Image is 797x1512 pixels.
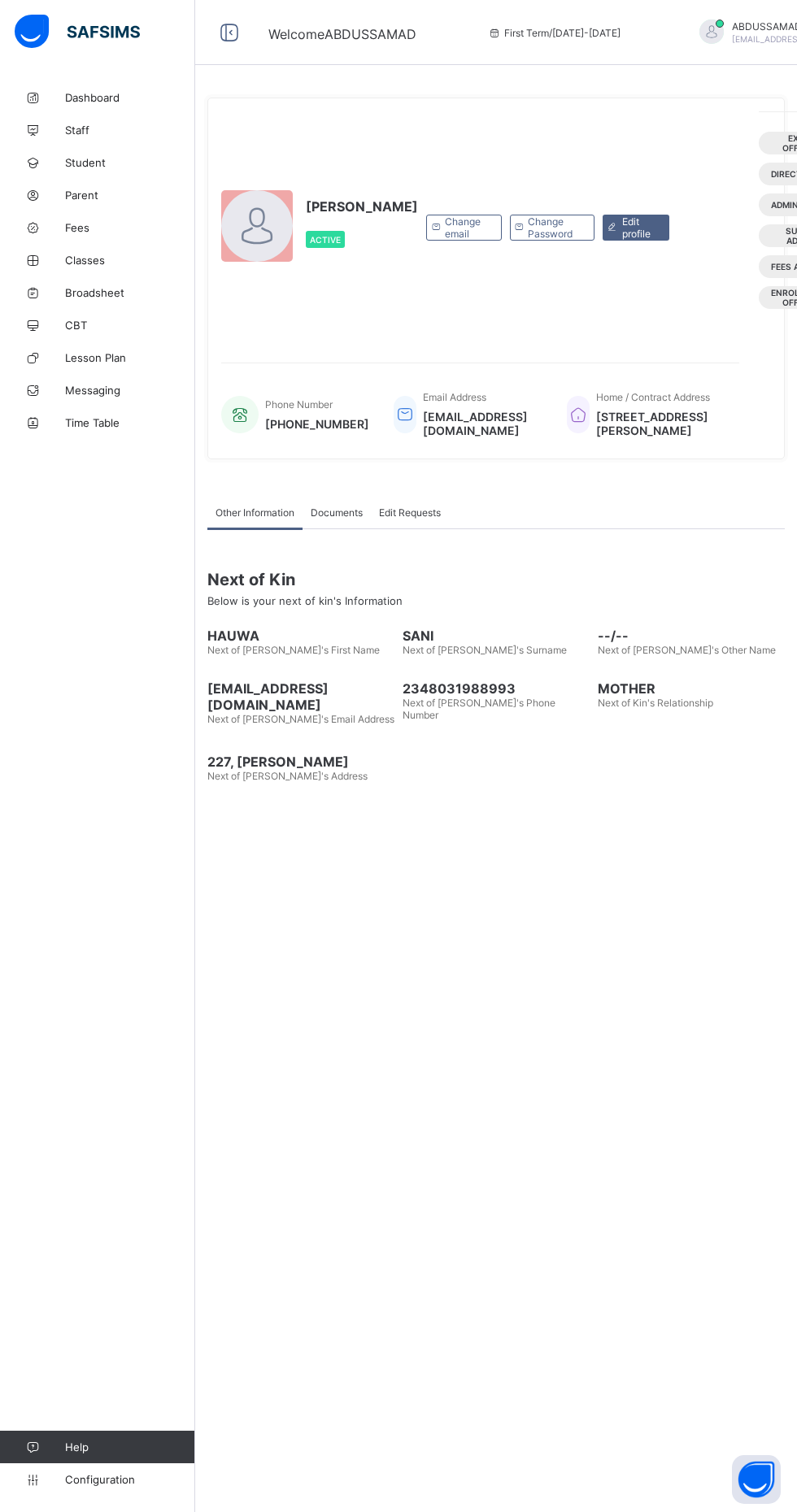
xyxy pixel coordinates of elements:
span: [EMAIL_ADDRESS][DOMAIN_NAME] [207,680,394,713]
span: Next of Kin's Relationship [598,697,713,709]
span: [PHONE_NUMBER] [265,417,369,431]
span: HAUWA [207,628,394,644]
span: Home / Contract Address [596,391,710,403]
span: Change Password [528,215,581,240]
span: Phone Number [265,398,333,411]
span: Change email [445,215,489,240]
span: Next of [PERSON_NAME]'s Other Name [598,644,776,656]
span: Parent [65,189,195,202]
span: Active [310,235,341,245]
span: Edit profile [622,215,657,240]
span: Below is your next of kin's Information [207,594,403,607]
span: Edit Requests [379,506,441,519]
span: [EMAIL_ADDRESS][DOMAIN_NAME] [423,410,542,437]
span: Lesson Plan [65,351,195,364]
span: 227, [PERSON_NAME] [207,754,394,770]
button: Open asap [732,1455,781,1504]
span: Dashboard [65,91,195,104]
span: --/-- [598,628,785,644]
span: Time Table [65,416,195,429]
span: Next of Kin [207,570,785,589]
span: MOTHER [598,680,785,697]
span: [PERSON_NAME] [306,198,418,215]
span: session/term information [488,27,621,39]
span: Next of [PERSON_NAME]'s First Name [207,644,380,656]
span: [STREET_ADDRESS][PERSON_NAME] [596,410,723,437]
span: Next of [PERSON_NAME]'s Address [207,770,368,782]
span: Messaging [65,384,195,397]
span: 2348031988993 [403,680,590,697]
span: Fees [65,221,195,234]
span: Help [65,1440,194,1453]
span: Email Address [423,391,486,403]
span: Documents [311,506,363,519]
img: safsims [15,15,140,49]
span: Next of [PERSON_NAME]'s Phone Number [403,697,555,721]
span: Classes [65,254,195,267]
span: Welcome ABDUSSAMAD [268,26,416,42]
span: SANI [403,628,590,644]
span: Staff [65,124,195,137]
span: CBT [65,319,195,332]
span: Next of [PERSON_NAME]'s Surname [403,644,567,656]
span: Next of [PERSON_NAME]'s Email Address [207,713,394,725]
span: Student [65,156,195,169]
span: Other Information [216,506,294,519]
span: Broadsheet [65,286,195,299]
span: Configuration [65,1473,194,1486]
